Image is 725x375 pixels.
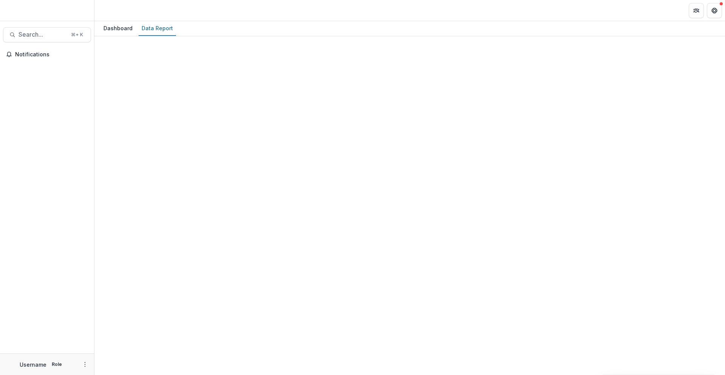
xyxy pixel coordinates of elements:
div: ⌘ + K [69,31,85,39]
button: Notifications [3,48,91,60]
button: Partners [689,3,704,18]
span: Search... [19,31,66,38]
a: Data Report [139,21,176,36]
a: Dashboard [100,21,136,36]
div: Data Report [139,23,176,34]
button: Get Help [707,3,722,18]
p: Username [20,361,46,369]
button: More [80,360,89,369]
button: Search... [3,27,91,42]
div: Dashboard [100,23,136,34]
p: Role [49,361,64,368]
span: Notifications [15,51,88,58]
